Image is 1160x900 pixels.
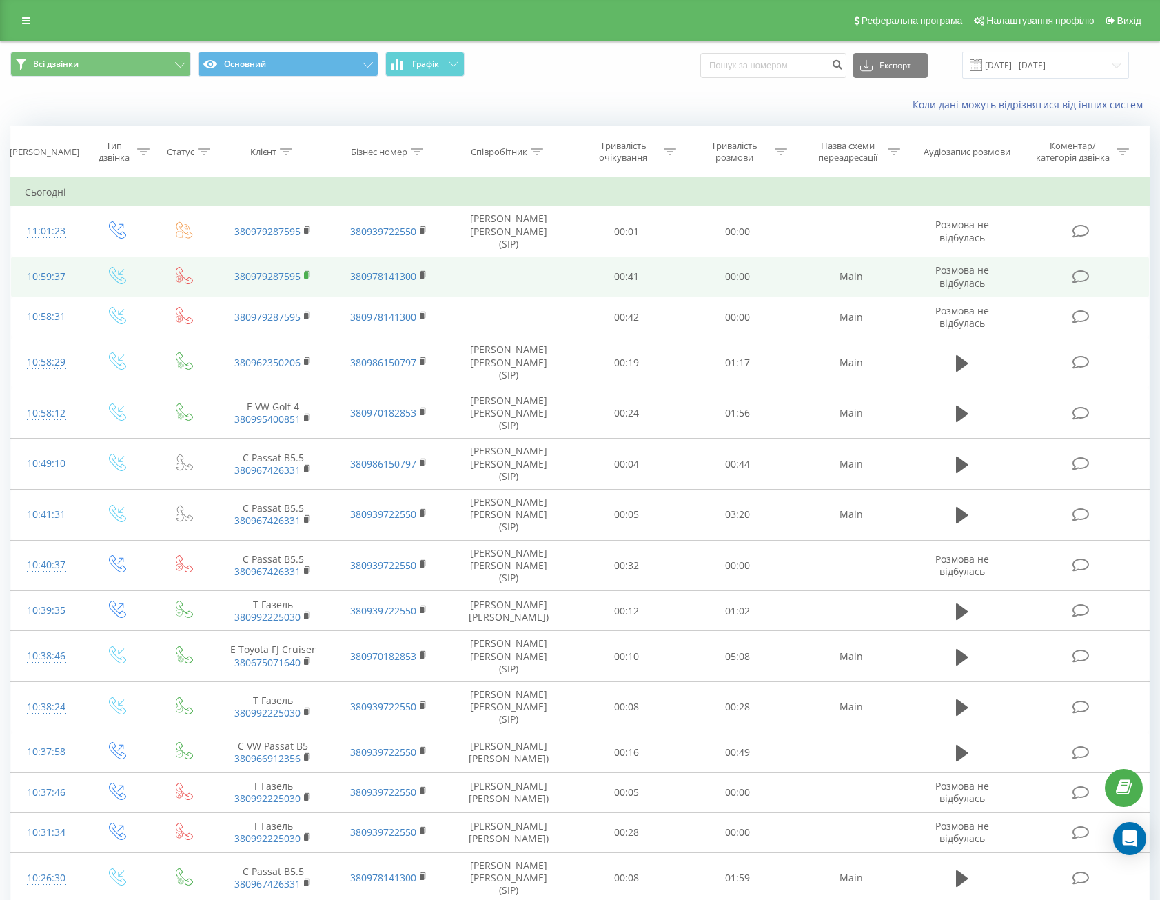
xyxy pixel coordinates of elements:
button: Основний [198,52,378,77]
span: Реферальна програма [862,15,963,26]
a: 380986150797 [350,356,416,369]
div: Тривалість очікування [587,140,660,163]
a: 380962350206 [234,356,301,369]
td: Main [793,337,909,388]
div: 10:40:37 [25,552,68,579]
a: 380992225030 [234,706,301,719]
div: 11:01:23 [25,218,68,245]
td: [PERSON_NAME] [PERSON_NAME] (SIP) [447,490,571,541]
td: 00:44 [682,439,793,490]
td: [PERSON_NAME] [PERSON_NAME] (SIP) [447,540,571,591]
a: 380970182853 [350,406,416,419]
a: 380967426331 [234,565,301,578]
span: Розмова не відбулась [935,552,989,578]
td: 00:19 [571,337,682,388]
a: 380939722550 [350,604,416,617]
div: 10:41:31 [25,501,68,528]
td: 00:00 [682,206,793,257]
td: 00:41 [571,257,682,297]
div: Статус [167,146,194,158]
a: 380966912356 [234,752,301,765]
td: 00:08 [571,681,682,732]
div: Тривалість розмови [698,140,771,163]
div: 10:38:24 [25,694,68,721]
a: 380967426331 [234,514,301,527]
div: Тип дзвінка [94,140,134,163]
td: Main [793,681,909,732]
div: 10:59:37 [25,263,68,290]
td: 00:32 [571,540,682,591]
td: 00:49 [682,732,793,772]
div: Клієнт [250,146,276,158]
td: 01:17 [682,337,793,388]
td: Е Toyota FJ Cruiser [215,631,331,682]
td: Е VW Golf 4 [215,388,331,439]
td: 05:08 [682,631,793,682]
td: 01:56 [682,388,793,439]
td: Сьогодні [11,179,1150,206]
a: 380978141300 [350,270,416,283]
div: Open Intercom Messenger [1113,822,1146,855]
a: 380967426331 [234,463,301,477]
a: 380986150797 [350,457,416,470]
div: 10:26:30 [25,865,68,892]
span: Розмова не відбулась [935,819,989,845]
td: С VW Passat B5 [215,732,331,772]
td: 00:00 [682,257,793,297]
div: 10:39:35 [25,597,68,624]
div: Бізнес номер [351,146,407,158]
div: Співробітник [471,146,527,158]
a: 380978141300 [350,310,416,323]
a: 380967426331 [234,877,301,890]
a: 380939722550 [350,786,416,799]
td: [PERSON_NAME] [PERSON_NAME] (SIP) [447,206,571,257]
span: Налаштування профілю [986,15,1094,26]
td: [PERSON_NAME] [PERSON_NAME] (SIP) [447,439,571,490]
span: Розмова не відбулась [935,263,989,289]
div: Коментар/категорія дзвінка [1032,140,1113,163]
a: 380939722550 [350,559,416,572]
td: 00:00 [682,812,793,852]
td: 00:00 [682,540,793,591]
td: 00:05 [571,490,682,541]
a: 380992225030 [234,610,301,623]
td: Main [793,257,909,297]
span: Вихід [1117,15,1141,26]
div: 10:58:31 [25,303,68,330]
div: 10:31:34 [25,819,68,846]
span: Розмова не відбулась [935,304,989,330]
td: [PERSON_NAME] [PERSON_NAME] (SIP) [447,631,571,682]
a: 380675071640 [234,656,301,669]
td: 00:12 [571,591,682,631]
td: [PERSON_NAME] [PERSON_NAME] (SIP) [447,337,571,388]
td: 00:00 [682,297,793,337]
td: Main [793,439,909,490]
a: 380979287595 [234,310,301,323]
td: Т Газель [215,591,331,631]
td: [PERSON_NAME] [PERSON_NAME]) [447,732,571,772]
td: Main [793,388,909,439]
a: Коли дані можуть відрізнятися вiд інших систем [913,98,1150,111]
div: Назва схеми переадресації [811,140,884,163]
td: 00:04 [571,439,682,490]
a: 380979287595 [234,270,301,283]
a: 380939722550 [350,508,416,521]
a: 380939722550 [350,826,416,839]
button: Всі дзвінки [10,52,191,77]
td: [PERSON_NAME] [PERSON_NAME]) [447,591,571,631]
td: 00:01 [571,206,682,257]
td: 00:28 [571,812,682,852]
td: 01:02 [682,591,793,631]
input: Пошук за номером [700,53,846,78]
td: С Passat B5.5 [215,439,331,490]
div: 10:49:10 [25,450,68,477]
td: Т Газель [215,812,331,852]
button: Експорт [853,53,928,78]
td: [PERSON_NAME] [PERSON_NAME] (SIP) [447,681,571,732]
td: 00:16 [571,732,682,772]
div: Аудіозапис розмови [924,146,1010,158]
a: 380939722550 [350,700,416,713]
div: 10:37:58 [25,739,68,766]
span: Графік [412,59,439,69]
a: 380992225030 [234,792,301,805]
